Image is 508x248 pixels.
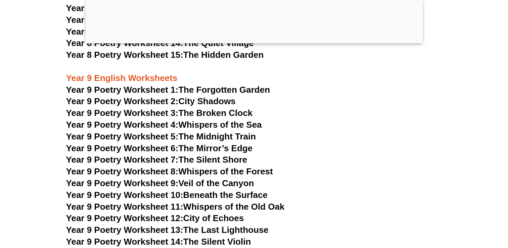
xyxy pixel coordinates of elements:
span: Year 9 Poetry Worksheet 11: [66,202,183,212]
span: Year 9 Poetry Worksheet 4: [66,120,179,130]
span: Year 9 Poetry Worksheet 10: [66,190,183,200]
a: Year 8 Poetry Worksheet 11:The Lost Key [66,3,238,13]
a: Year 9 Poetry Worksheet 9:Veil of the Canyon [66,178,254,188]
span: Year 9 Poetry Worksheet 8: [66,166,179,176]
span: Year 8 Poetry Worksheet 15: [66,50,183,60]
a: Year 9 Poetry Worksheet 3:The Broken Clock [66,108,253,118]
span: Year 9 Poetry Worksheet 5: [66,131,179,141]
span: Year 8 Poetry Worksheet 11: [66,3,183,13]
a: Year 9 Poetry Worksheet 11:Whispers of the Old Oak [66,202,285,212]
a: Year 9 Poetry Worksheet 8:Whispers of the Forest [66,166,273,176]
a: Year 8 Poetry Worksheet 15:The Hidden Garden [66,50,264,60]
span: Year 8 Poetry Worksheet 13: [66,27,183,37]
a: Year 9 Poetry Worksheet 14:The Silent Violin [66,237,251,247]
a: Year 9 Poetry Worksheet 12:City of Echoes [66,213,244,223]
span: Year 9 Poetry Worksheet 7: [66,155,179,165]
a: Year 9 Poetry Worksheet 1:The Forgotten Garden [66,85,270,95]
iframe: Chat Widget [396,172,508,248]
a: Year 9 Poetry Worksheet 4:Whispers of the Sea [66,120,262,130]
a: Year 9 Poetry Worksheet 5:The Midnight Train [66,131,256,141]
a: Year 9 Poetry Worksheet 13:The Last Lighthouse [66,225,269,235]
span: Year 9 Poetry Worksheet 6: [66,143,179,153]
span: Year 9 Poetry Worksheet 12: [66,213,183,223]
a: Year 9 Poetry Worksheet 6:The Mirror’s Edge [66,143,253,153]
span: Year 9 Poetry Worksheet 13: [66,225,183,235]
span: Year 9 Poetry Worksheet 1: [66,85,179,95]
a: Year 9 Poetry Worksheet 2:City Shadows [66,96,236,106]
span: Year 9 Poetry Worksheet 2: [66,96,179,106]
span: Year 8 Poetry Worksheet 12: [66,15,183,25]
span: Year 9 Poetry Worksheet 9: [66,178,179,188]
span: Year 9 Poetry Worksheet 3: [66,108,179,118]
a: Year 9 Poetry Worksheet 7:The Silent Shore [66,155,247,165]
span: Year 9 Poetry Worksheet 14: [66,237,183,247]
a: Year 9 Poetry Worksheet 10:Beneath the Surface [66,190,268,200]
span: Year 8 Poetry Worksheet 14: [66,38,183,48]
a: Year 8 Poetry Worksheet 13:Echoes in the Canyon [66,27,275,37]
a: Year 8 Poetry Worksheet 12:The Wandering Star [66,15,266,25]
h3: Year 9 English Worksheets [66,61,442,84]
a: Year 8 Poetry Worksheet 14:The Quiet Village [66,38,254,48]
